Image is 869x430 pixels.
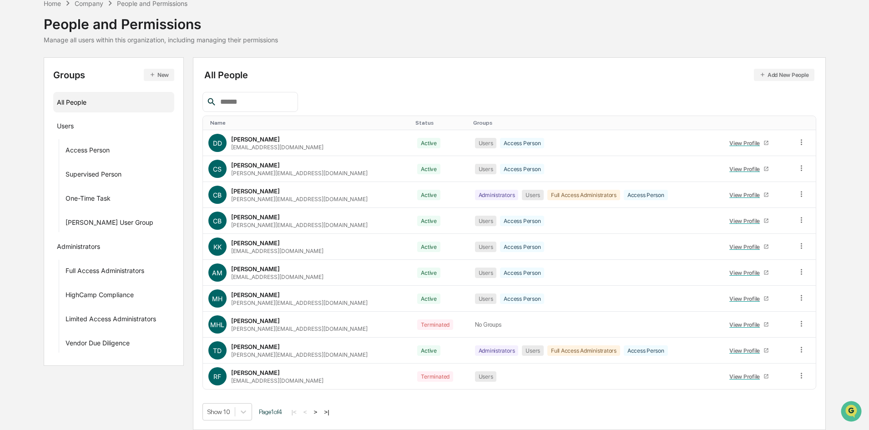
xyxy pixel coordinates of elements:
div: [PERSON_NAME][EMAIL_ADDRESS][DOMAIN_NAME] [231,299,368,306]
div: View Profile [729,347,763,354]
div: [PERSON_NAME] [231,136,280,143]
div: Active [417,216,440,226]
a: View Profile [726,188,773,202]
div: [EMAIL_ADDRESS][DOMAIN_NAME] [231,273,323,280]
div: Administrators [475,190,519,200]
div: [PERSON_NAME][EMAIL_ADDRESS][DOMAIN_NAME] [231,222,368,228]
div: Terminated [417,319,453,330]
button: Add New People [754,69,814,81]
div: Administrators [57,243,100,253]
div: View Profile [729,218,763,224]
div: Active [417,293,440,304]
div: Toggle SortBy [799,120,812,126]
a: 🖐️Preclearance [5,111,62,127]
div: Users [475,371,497,382]
span: Pylon [91,154,110,161]
div: Access Person [500,216,544,226]
div: Limited Access Administrators [66,315,156,326]
div: Users [475,216,497,226]
div: View Profile [729,321,763,328]
div: Users [57,122,74,133]
a: View Profile [726,162,773,176]
div: We're available if you need us! [31,79,115,86]
button: >| [321,408,332,416]
img: 1746055101610-c473b297-6a78-478c-a979-82029cc54cd1 [9,70,25,86]
span: CB [213,217,222,225]
div: View Profile [729,140,763,147]
a: View Profile [726,344,773,358]
button: Start new chat [155,72,166,83]
div: Users [475,164,497,174]
div: 🔎 [9,133,16,140]
div: Access Person [500,268,544,278]
div: Start new chat [31,70,149,79]
span: CS [213,165,222,173]
div: Supervised Person [66,170,121,181]
div: Active [417,164,440,174]
div: Users [475,293,497,304]
p: How can we help? [9,19,166,34]
iframe: Open customer support [840,400,864,425]
div: Terminated [417,371,453,382]
div: [EMAIL_ADDRESS][DOMAIN_NAME] [231,248,323,254]
div: Manage all users within this organization, including managing their permissions [44,36,278,44]
span: MHL [210,321,224,329]
div: Access Person [500,293,544,304]
div: [EMAIL_ADDRESS][DOMAIN_NAME] [231,144,323,151]
div: Toggle SortBy [724,120,788,126]
div: Active [417,138,440,148]
div: Toggle SortBy [473,120,717,126]
span: Attestations [75,115,113,124]
span: CB [213,191,222,199]
a: View Profile [726,266,773,280]
a: View Profile [726,369,773,384]
div: [PERSON_NAME] [231,162,280,169]
div: People and Permissions [44,9,278,32]
div: Users [475,138,497,148]
span: TD [213,347,222,354]
a: 🗄️Attestations [62,111,116,127]
span: AM [212,269,222,277]
span: Preclearance [18,115,59,124]
div: [PERSON_NAME] [231,369,280,376]
div: Users [522,345,544,356]
div: Access Person [500,242,544,252]
div: Groups [53,69,175,81]
div: [PERSON_NAME] [231,343,280,350]
a: View Profile [726,318,773,332]
div: Access Person [500,164,544,174]
div: View Profile [729,373,763,380]
div: Access Person [500,138,544,148]
div: [EMAIL_ADDRESS][DOMAIN_NAME] [231,377,323,384]
div: [PERSON_NAME][EMAIL_ADDRESS][DOMAIN_NAME] [231,325,368,332]
div: Users [475,242,497,252]
span: MH [212,295,222,303]
a: View Profile [726,214,773,228]
div: View Profile [729,166,763,172]
div: View Profile [729,295,763,302]
button: < [301,408,310,416]
div: View Profile [729,192,763,198]
div: View Profile [729,269,763,276]
div: Full Access Administrators [66,267,144,278]
div: [PERSON_NAME][EMAIL_ADDRESS][DOMAIN_NAME] [231,170,368,177]
div: Active [417,242,440,252]
span: Page 1 of 4 [259,408,282,415]
div: HighCamp Compliance [66,291,134,302]
div: [PERSON_NAME] [231,317,280,324]
a: View Profile [726,240,773,254]
div: Access Person [66,146,110,157]
div: Access Person [624,345,668,356]
div: [PERSON_NAME] [231,265,280,273]
div: Users [475,268,497,278]
div: Administrators [475,345,519,356]
a: Powered byPylon [64,154,110,161]
div: Active [417,345,440,356]
div: View Profile [729,243,763,250]
div: Full Access Administrators [547,345,620,356]
div: [PERSON_NAME] User Group [66,218,153,229]
button: > [311,408,320,416]
div: [PERSON_NAME][EMAIL_ADDRESS][DOMAIN_NAME] [231,196,368,202]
